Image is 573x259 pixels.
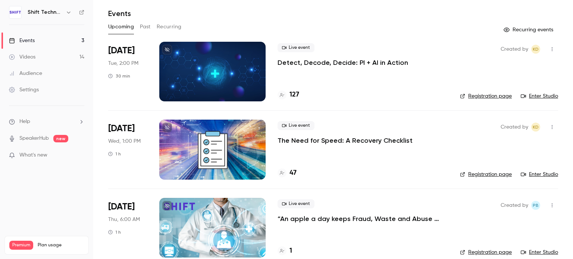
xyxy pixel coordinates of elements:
[521,171,558,178] a: Enter Studio
[531,45,540,54] span: Kristen DeLuca
[278,121,314,130] span: Live event
[157,21,182,33] button: Recurring
[108,73,130,79] div: 30 min
[521,92,558,100] a: Enter Studio
[278,214,448,223] a: “An apple a day keeps Fraud, Waste and Abuse away”: How advanced technologies prevent errors, abu...
[108,45,135,57] span: [DATE]
[19,118,30,126] span: Help
[500,24,558,36] button: Recurring events
[108,198,147,258] div: Nov 13 Thu, 12:00 PM (Europe/Paris)
[501,123,528,132] span: Created by
[108,229,121,235] div: 1 h
[460,171,512,178] a: Registration page
[278,168,297,178] a: 47
[460,92,512,100] a: Registration page
[9,86,39,94] div: Settings
[9,118,84,126] li: help-dropdown-opener
[108,120,147,179] div: Oct 8 Wed, 1:00 PM (America/New York)
[289,90,299,100] h4: 127
[531,201,540,210] span: Pauline Babouhot
[9,37,35,44] div: Events
[501,45,528,54] span: Created by
[289,168,297,178] h4: 47
[108,9,131,18] h1: Events
[533,201,539,210] span: PB
[460,249,512,256] a: Registration page
[9,6,21,18] img: Shift Technology
[75,152,84,159] iframe: Noticeable Trigger
[108,201,135,213] span: [DATE]
[9,53,35,61] div: Videos
[289,246,292,256] h4: 1
[108,216,140,223] span: Thu, 6:00 AM
[28,9,63,16] h6: Shift Technology
[9,241,33,250] span: Premium
[278,90,299,100] a: 127
[533,45,539,54] span: KD
[108,60,138,67] span: Tue, 2:00 PM
[531,123,540,132] span: Kristen DeLuca
[278,136,413,145] a: The Need for Speed: A Recovery Checklist
[521,249,558,256] a: Enter Studio
[108,42,147,101] div: Oct 7 Tue, 2:00 PM (America/New York)
[278,58,408,67] a: Detect, Decode, Decide: PI + AI in Action
[108,138,141,145] span: Wed, 1:00 PM
[108,151,121,157] div: 1 h
[19,135,49,142] a: SpeakerHub
[501,201,528,210] span: Created by
[53,135,68,142] span: new
[278,246,292,256] a: 1
[38,242,84,248] span: Plan usage
[9,70,42,77] div: Audience
[278,199,314,208] span: Live event
[19,151,47,159] span: What's new
[108,123,135,135] span: [DATE]
[108,21,134,33] button: Upcoming
[533,123,539,132] span: KD
[140,21,151,33] button: Past
[278,43,314,52] span: Live event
